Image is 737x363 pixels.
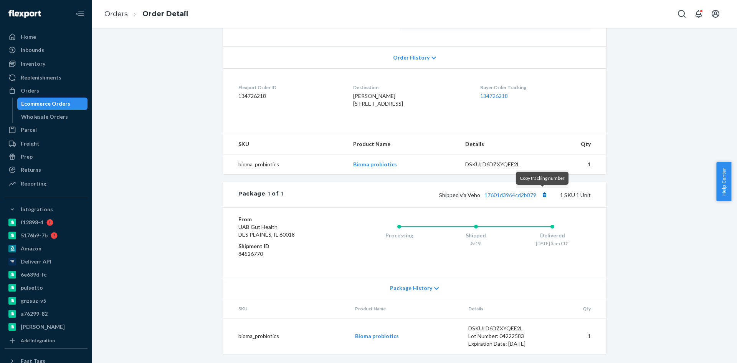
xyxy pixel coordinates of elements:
[17,111,88,123] a: Wholesale Orders
[8,10,41,18] img: Flexport logo
[5,295,88,307] a: gnzsuz-v5
[21,140,40,148] div: Freight
[21,297,46,305] div: gnzsuz-v5
[223,299,349,318] th: SKU
[21,258,51,265] div: Deliverr API
[5,282,88,294] a: pulsetto
[238,84,341,91] dt: Flexport Order ID
[238,190,283,200] div: Package 1 of 1
[546,299,606,318] th: Qty
[361,232,438,239] div: Processing
[5,31,88,43] a: Home
[5,138,88,150] a: Freight
[393,54,430,61] span: Order History
[390,284,432,292] span: Package History
[716,162,731,201] button: Help Center
[353,161,397,167] a: Bioma probiotics
[353,93,403,107] span: [PERSON_NAME] [STREET_ADDRESS]
[104,10,128,18] a: Orders
[514,232,591,239] div: Delivered
[238,92,341,100] dd: 134726218
[5,71,88,84] a: Replenishments
[142,10,188,18] a: Order Detail
[21,113,68,121] div: Wholesale Orders
[5,255,88,268] a: Deliverr API
[349,299,462,318] th: Product Name
[691,6,706,22] button: Open notifications
[21,100,70,108] div: Ecommerce Orders
[5,58,88,70] a: Inventory
[674,6,689,22] button: Open Search Box
[543,154,606,175] td: 1
[223,154,347,175] td: bioma_probiotics
[5,164,88,176] a: Returns
[5,85,88,97] a: Orders
[283,190,591,200] div: 1 SKU 1 Unit
[21,284,43,292] div: pulsetto
[539,190,549,200] button: Copy tracking number
[355,333,399,339] a: Bioma probiotics
[21,245,41,252] div: Amazon
[223,134,347,154] th: SKU
[5,151,88,163] a: Prep
[465,161,537,168] div: DSKU: D6DZXYQEE2L
[543,134,606,154] th: Qty
[21,166,41,174] div: Returns
[21,33,36,41] div: Home
[462,299,547,318] th: Details
[238,250,330,258] dd: 84526770
[5,321,88,333] a: [PERSON_NAME]
[5,336,88,345] a: Add Integration
[347,134,459,154] th: Product Name
[21,206,53,213] div: Integrations
[353,84,468,91] dt: Destination
[5,229,88,242] a: 5176b9-7b
[238,224,295,238] span: UAB Gut Health DES PLAINES, IL 60018
[480,84,591,91] dt: Buyer Order Tracking
[21,60,45,68] div: Inventory
[5,269,88,281] a: 6e639d-fc
[5,44,88,56] a: Inbounds
[5,177,88,190] a: Reporting
[468,332,540,340] div: Lot Number: 04222583
[21,337,55,344] div: Add Integration
[223,318,349,354] td: bioma_probiotics
[468,340,540,348] div: Expiration Date: [DATE]
[21,271,46,278] div: 6e639d-fc
[484,192,536,198] a: 17601d3964cd2b879
[546,318,606,354] td: 1
[21,74,61,81] div: Replenishments
[459,134,544,154] th: Details
[21,323,65,331] div: [PERSON_NAME]
[5,216,88,229] a: f12898-4
[438,232,514,239] div: Shipped
[21,126,37,134] div: Parcel
[21,310,48,318] div: a76299-82
[238,242,330,250] dt: Shipment ID
[5,308,88,320] a: a76299-82
[480,93,508,99] a: 134726218
[72,6,88,22] button: Close Navigation
[5,203,88,215] button: Integrations
[21,153,33,161] div: Prep
[21,46,44,54] div: Inbounds
[21,180,46,187] div: Reporting
[17,98,88,110] a: Ecommerce Orders
[21,232,48,239] div: 5176b9-7b
[21,87,39,94] div: Orders
[21,219,43,226] div: f12898-4
[98,3,194,25] ol: breadcrumbs
[438,240,514,247] div: 8/19
[5,242,88,255] a: Amazon
[468,325,540,332] div: DSKU: D6DZXYQEE2L
[238,215,330,223] dt: From
[708,6,723,22] button: Open account menu
[514,240,591,247] div: [DATE] 3am CDT
[5,124,88,136] a: Parcel
[520,175,565,181] span: Copy tracking number
[439,192,549,198] span: Shipped via Veho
